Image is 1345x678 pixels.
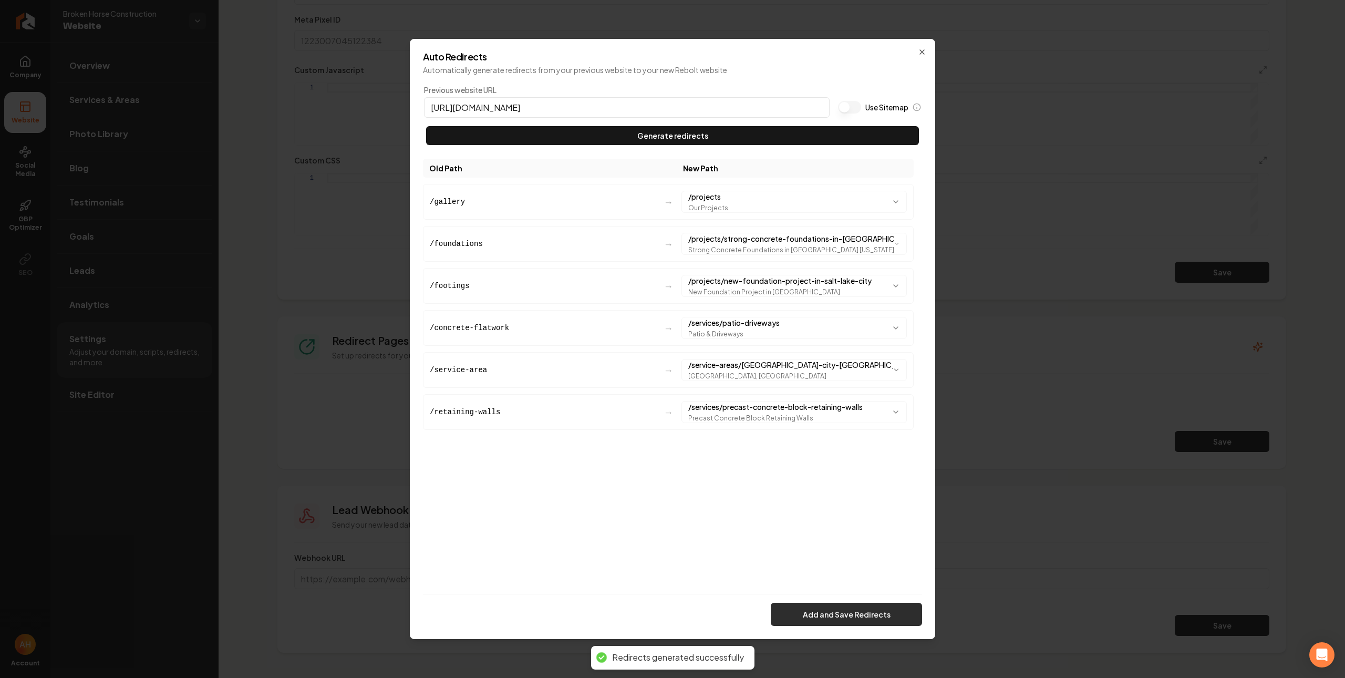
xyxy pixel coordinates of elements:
[430,239,655,249] div: /foundations
[865,102,908,112] label: Use Sitemap
[429,163,664,173] div: Old Path
[664,237,673,251] span: →
[430,407,655,417] div: /retaining-walls
[664,405,673,419] span: →
[424,85,830,95] label: Previous website URL
[430,323,655,333] div: /concrete-flatwork
[426,126,919,145] button: Generate redirects
[771,603,922,626] button: Add and Save Redirects
[423,52,922,61] h2: Auto Redirects
[664,279,673,293] span: →
[430,365,655,375] div: /service-area
[424,97,830,118] input: https://rebolthq.com
[664,321,673,335] span: →
[430,197,655,207] div: /gallery
[612,652,744,663] div: Redirects generated successfully
[664,194,673,209] span: →
[423,65,922,75] p: Automatically generate redirects from your previous website to your new Rebolt website
[683,163,907,173] div: New Path
[430,281,655,291] div: /footings
[664,363,673,377] span: →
